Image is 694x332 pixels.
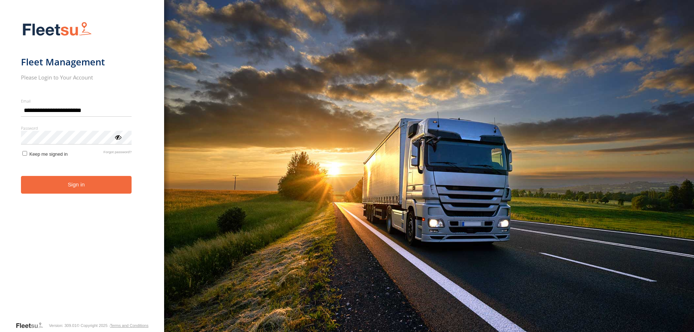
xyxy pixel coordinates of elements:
[21,98,132,104] label: Email
[103,150,132,157] a: Forgot password?
[77,323,149,328] div: © Copyright 2025 -
[110,323,148,328] a: Terms and Conditions
[21,125,132,131] label: Password
[21,20,93,39] img: Fleetsu
[21,74,132,81] h2: Please Login to Your Account
[22,151,27,156] input: Keep me signed in
[21,17,143,321] form: main
[49,323,76,328] div: Version: 309.01
[21,176,132,194] button: Sign in
[29,151,68,157] span: Keep me signed in
[21,56,132,68] h1: Fleet Management
[114,133,121,141] div: ViewPassword
[16,322,49,329] a: Visit our Website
